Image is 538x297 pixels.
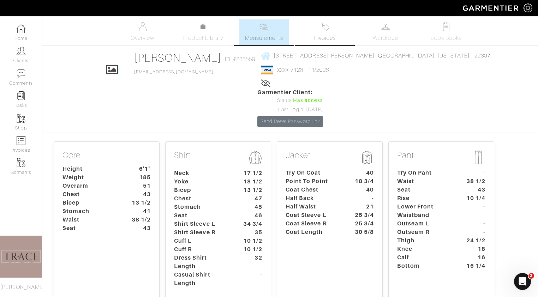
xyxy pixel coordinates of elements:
a: [EMAIL_ADDRESS][DOMAIN_NAME] [134,69,213,74]
dt: Neck [169,169,235,177]
img: clients-icon-6bae9207a08558b7cb47a8932f037763ab4055f8c8b6bfacd5dc20c3e0201464.png [17,47,25,55]
dt: 17 1/2 [235,169,268,177]
img: wardrobe-487a4870c1b7c33e795ec22d11cfc2ed9d08956e64fb3008fe2437562e282088.svg [381,22,390,31]
dt: - [235,271,268,287]
a: Look Books [422,19,471,45]
dt: 10 1/4 [458,194,491,202]
dt: 13 1/2 [123,199,156,207]
dt: 18 [458,245,491,253]
a: xxxx-7128 - 11/2028 [277,67,329,73]
p: Core [62,150,151,162]
dt: 16 1/4 [458,262,491,270]
dt: - [346,194,379,202]
img: orders-27d20c2124de7fd6de4e0e44c1d41de31381a507db9b33961299e4e07d508b8c.svg [321,22,329,31]
dt: 51 [123,182,156,190]
img: visa-934b35602734be37eb7d5d7e5dbcd2044c359bf20a24dc3361ca3fa54326a8a7.png [261,66,273,74]
div: Last Login: [DATE] [257,106,323,114]
dt: Shirt Sleeve L [169,220,235,228]
dt: Stomach [169,203,235,211]
dt: 43 [458,186,491,194]
span: Garmentier Client: [257,88,323,97]
img: reminder-icon-8004d30b9f0a5d33ae49ab947aed9ed385cf756f9e5892f1edd6e32f2345188e.png [17,91,25,100]
img: comment-icon-a0a6a9ef722e966f86d9cbdc48e553b5cf19dbc54f86b18d962a5391bc8f6eb6.png [17,69,25,78]
a: Measurements [239,19,289,45]
div: Status: [257,97,323,104]
dt: Half Waist [280,202,346,211]
span: Wardrobe [373,34,398,42]
span: [STREET_ADDRESS][PERSON_NAME] [GEOGRAPHIC_DATA], [US_STATE] - 22307 [274,53,490,59]
dt: 18 1/2 [235,177,268,186]
span: Has access [293,97,323,104]
img: garmentier-logo-header-white-b43fb05a5012e4ada735d5af1a66efaba907eab6374d6393d1fbf88cb4ef424d.png [459,2,524,14]
dt: Coat Sleeve R [280,219,346,228]
dt: 38 1/2 [123,216,156,224]
a: Invoices [300,19,349,45]
img: msmt-jacket-icon-80010867aa4725b62b9a09ffa5103b2b3040b5cb37876859cbf8e78a4e2258a7.png [360,150,374,164]
dt: - [458,228,491,236]
dt: Seat [392,186,458,194]
p: Shirt [174,150,262,166]
dt: Thigh [392,236,458,245]
dt: 47 [235,194,268,203]
dt: 40 [346,169,379,177]
img: measurements-466bbee1fd09ba9460f595b01e5d73f9e2bff037440d3c8f018324cb6cdf7a4a.svg [259,22,268,31]
dt: Height [57,165,123,173]
dt: Waist [57,216,123,224]
dt: Chest [57,190,123,199]
dt: 34 3/4 [235,220,268,228]
a: Product Library [179,23,228,42]
img: basicinfo-40fd8af6dae0f16599ec9e87c0ef1c0a1fdea2edbe929e3d69a839185d80c458.svg [138,22,147,31]
dt: 38 1/2 [458,177,491,186]
dt: 46 [235,211,268,220]
img: todo-9ac3debb85659649dc8f770b8b6100bb5dab4b48dedcbae339e5042a72dfd3cc.svg [442,22,451,31]
dt: Outseam R [392,228,458,236]
span: ID: #233559 [225,55,256,63]
dt: 21 [346,202,379,211]
img: gear-icon-white-bd11855cb880d31180b6d7d6211b90ccbf57a29d726f0c71d8c61bd08dd39cc2.png [524,4,532,12]
dt: Bicep [169,186,235,194]
img: garments-icon-b7da505a4dc4fd61783c78ac3ca0ef83fa9d6f193b1c9dc38574b1d14d53ca28.png [17,114,25,123]
dt: Lower Front Waistband [392,202,458,219]
dt: 13 1/2 [235,186,268,194]
dt: Outseam L [392,219,458,228]
a: … [148,150,151,160]
span: 2 [528,273,534,279]
a: Wardrobe [361,19,410,45]
iframe: Intercom live chat [514,273,531,290]
dt: 40 [346,186,379,194]
dt: 35 [235,228,268,237]
span: Invoices [314,34,336,42]
dt: Chest [169,194,235,203]
dt: 32 [235,254,268,271]
dt: 10 1/2 [235,237,268,245]
a: Overview [118,19,167,45]
img: orders-icon-0abe47150d42831381b5fb84f609e132dff9fe21cb692f30cb5eec754e2cba89.png [17,136,25,145]
dt: 30 5/8 [346,228,379,236]
dt: Casual Shirt Length [169,271,235,287]
dt: Try On Coat [280,169,346,177]
a: Send Reset Password link [257,116,323,127]
dt: Stomach [57,207,123,216]
span: Measurements [245,34,283,42]
a: [PERSON_NAME] [134,51,221,64]
img: dashboard-icon-dbcd8f5a0b271acd01030246c82b418ddd0df26cd7fceb0bd07c9910d44c42f6.png [17,24,25,33]
dt: 16 [458,253,491,262]
p: Jacket [286,150,374,166]
dt: - [458,219,491,228]
dt: Knee [392,245,458,253]
span: Overview [131,34,154,42]
dt: 185 [123,173,156,182]
p: Pant [397,150,485,166]
a: [STREET_ADDRESS][PERSON_NAME] [GEOGRAPHIC_DATA], [US_STATE] - 22307 [261,51,490,60]
dt: Weight [57,173,123,182]
dt: Overarm [57,182,123,190]
dt: Rise [392,194,458,202]
dt: 43 [123,190,156,199]
dt: Calf [392,253,458,262]
dt: Seat [57,224,123,232]
dt: Seat [169,211,235,220]
dt: Try On Pant [392,169,458,177]
dt: 18 3/4 [346,177,379,186]
dt: Coat Length [280,228,346,236]
dt: 25 3/4 [346,219,379,228]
